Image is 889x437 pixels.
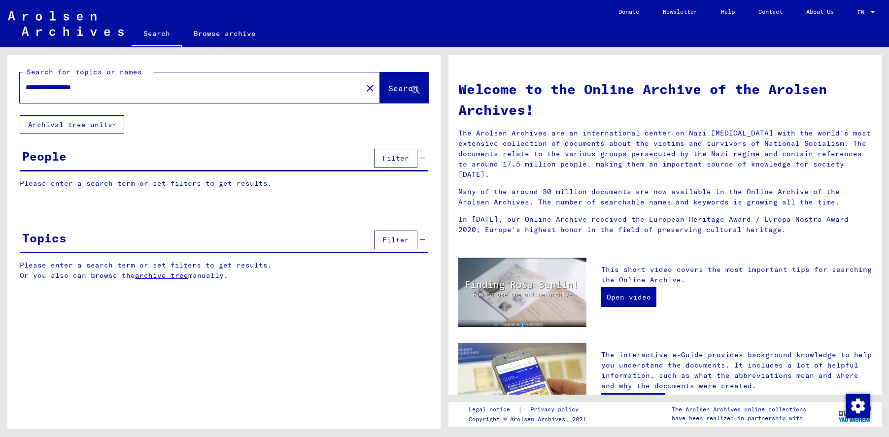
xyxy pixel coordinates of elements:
[22,229,67,247] div: Topics
[135,271,188,280] a: archive tree
[374,231,417,249] button: Filter
[388,83,418,93] span: Search
[601,393,665,413] a: Open e-Guide
[20,178,428,189] p: Please enter a search term or set filters to get results.
[458,128,872,180] p: The Arolsen Archives are an international center on Nazi [MEDICAL_DATA] with the world’s most ext...
[836,402,873,426] img: yv_logo.png
[458,214,872,235] p: In [DATE], our Online Archive received the European Heritage Award / Europa Nostra Award 2020, Eu...
[458,258,586,327] img: video.jpg
[360,78,380,98] button: Clear
[522,404,590,415] a: Privacy policy
[857,9,868,16] span: EN
[469,404,590,415] div: |
[27,67,142,76] mat-label: Search for topics or names
[8,11,124,36] img: Arolsen_neg.svg
[380,72,428,103] button: Search
[672,414,806,423] p: have been realized in partnership with
[458,79,872,120] h1: Welcome to the Online Archive of the Arolsen Archives!
[374,149,417,168] button: Filter
[601,350,872,391] p: The interactive e-Guide provides background knowledge to help you understand the documents. It in...
[382,235,409,244] span: Filter
[22,147,67,165] div: People
[458,343,586,428] img: eguide.jpg
[382,154,409,163] span: Filter
[846,394,870,418] img: Change consent
[672,405,806,414] p: The Arolsen Archives online collections
[182,22,268,45] a: Browse archive
[601,287,656,307] a: Open video
[20,260,428,281] p: Please enter a search term or set filters to get results. Or you also can browse the manually.
[458,187,872,207] p: Many of the around 30 million documents are now available in the Online Archive of the Arolsen Ar...
[132,22,182,47] a: Search
[601,265,872,285] p: This short video covers the most important tips for searching the Online Archive.
[20,115,124,134] button: Archival tree units
[364,82,376,94] mat-icon: close
[469,404,518,415] a: Legal notice
[469,415,590,424] p: Copyright © Arolsen Archives, 2021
